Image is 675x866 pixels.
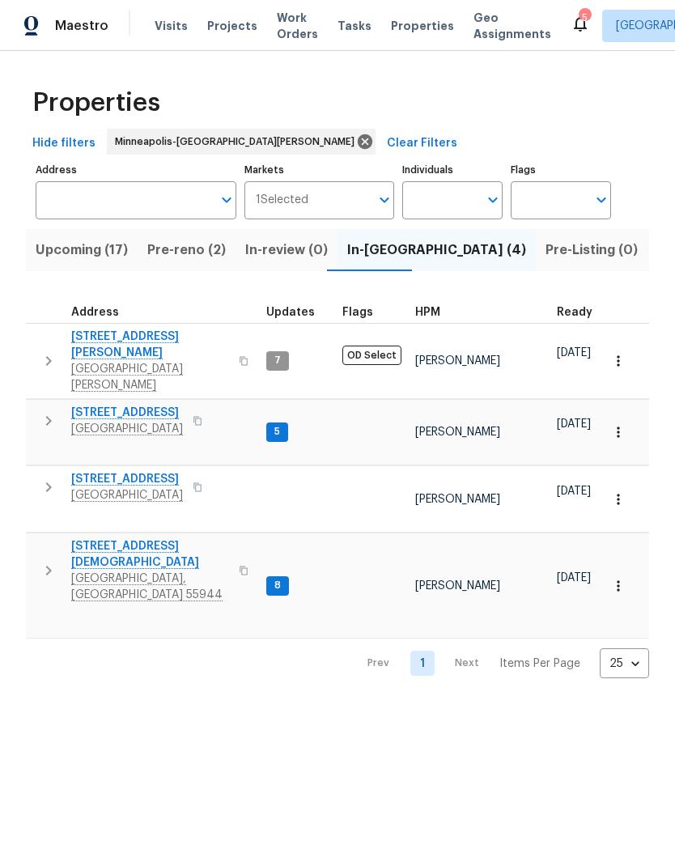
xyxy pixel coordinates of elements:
[277,10,318,42] span: Work Orders
[373,189,396,211] button: Open
[207,18,257,34] span: Projects
[155,18,188,34] span: Visits
[244,165,395,175] label: Markets
[215,189,238,211] button: Open
[402,165,503,175] label: Individuals
[107,129,376,155] div: Minneapolis-[GEOGRAPHIC_DATA][PERSON_NAME]
[557,347,591,359] span: [DATE]
[415,307,440,318] span: HPM
[557,486,591,497] span: [DATE]
[337,20,371,32] span: Tasks
[391,18,454,34] span: Properties
[415,355,500,367] span: [PERSON_NAME]
[147,239,226,261] span: Pre-reno (2)
[415,580,500,592] span: [PERSON_NAME]
[473,10,551,42] span: Geo Assignments
[387,134,457,154] span: Clear Filters
[590,189,613,211] button: Open
[36,239,128,261] span: Upcoming (17)
[557,572,591,584] span: [DATE]
[499,656,580,672] p: Items Per Page
[347,239,526,261] span: In-[GEOGRAPHIC_DATA] (4)
[245,239,328,261] span: In-review (0)
[352,648,649,678] nav: Pagination Navigation
[32,95,160,111] span: Properties
[71,307,119,318] span: Address
[410,651,435,676] a: Goto page 1
[55,18,108,34] span: Maestro
[557,307,592,318] span: Ready
[557,307,607,318] div: Earliest renovation start date (first business day after COE or Checkout)
[268,425,287,439] span: 5
[600,643,649,685] div: 25
[546,239,638,261] span: Pre-Listing (0)
[115,134,361,150] span: Minneapolis-[GEOGRAPHIC_DATA][PERSON_NAME]
[266,307,315,318] span: Updates
[482,189,504,211] button: Open
[511,165,611,175] label: Flags
[36,165,236,175] label: Address
[557,418,591,430] span: [DATE]
[415,494,500,505] span: [PERSON_NAME]
[342,346,401,365] span: OD Select
[579,10,590,26] div: 5
[268,354,287,367] span: 7
[380,129,464,159] button: Clear Filters
[342,307,373,318] span: Flags
[26,129,102,159] button: Hide filters
[256,193,308,207] span: 1 Selected
[415,427,500,438] span: [PERSON_NAME]
[32,134,96,154] span: Hide filters
[268,579,287,592] span: 8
